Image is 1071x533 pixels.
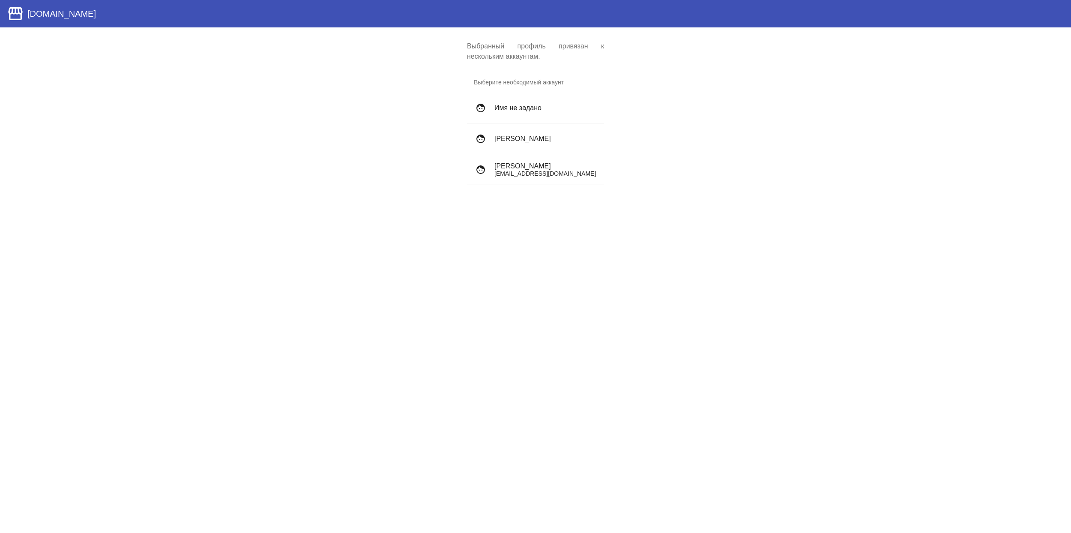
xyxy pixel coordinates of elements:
mat-icon: face [474,132,488,146]
button: [PERSON_NAME][EMAIL_ADDRESS][DOMAIN_NAME] [467,154,604,185]
mat-icon: storefront [7,5,24,22]
button: [PERSON_NAME] [467,123,604,154]
p: Выбранный профиль привязан к нескольким аккаунтам. [467,41,604,62]
h4: Имя не задано [494,104,597,112]
mat-icon: face [474,163,488,177]
mat-icon: face [474,101,488,115]
h4: [PERSON_NAME] [494,135,597,143]
p: [EMAIL_ADDRESS][DOMAIN_NAME] [494,170,597,177]
button: Имя не задано [467,93,604,123]
h4: [PERSON_NAME] [494,162,597,170]
h3: Выберите необходимый аккаунт [467,72,604,93]
a: [DOMAIN_NAME] [7,5,96,22]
